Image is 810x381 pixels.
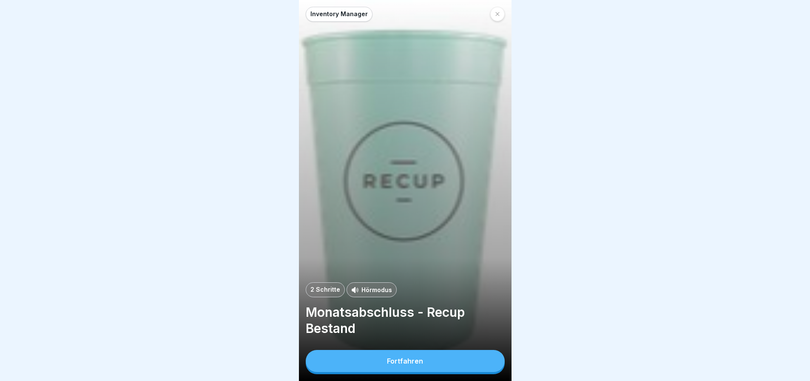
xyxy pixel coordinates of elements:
p: 2 Schritte [310,286,340,293]
p: Hörmodus [361,285,392,294]
div: Fortfahren [387,357,423,365]
p: Inventory Manager [310,11,368,18]
p: Monatsabschluss - Recup Bestand [306,304,505,336]
button: Fortfahren [306,350,505,372]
